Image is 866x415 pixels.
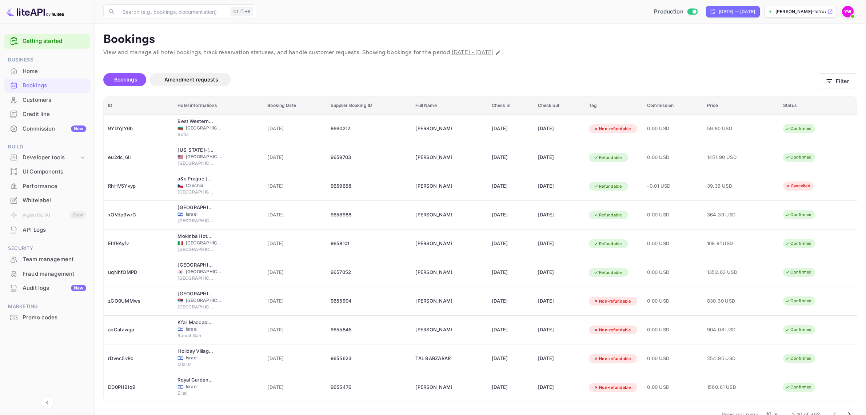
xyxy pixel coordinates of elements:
[4,151,90,164] div: Developer tools
[177,160,214,167] span: [GEOGRAPHIC_DATA]
[177,118,214,125] div: Best Western Terminus Hotel
[492,382,529,393] div: [DATE]
[4,179,90,193] div: Performance
[177,155,183,159] span: United States of America
[108,267,169,278] div: uqNhfOMPD
[707,355,743,363] span: 254.95 USD
[780,239,816,248] div: Confirmed
[647,268,698,276] span: 0.00 USD
[4,281,90,295] a: Audit logsNew
[4,223,90,237] div: API Logs
[263,97,326,115] th: Booking Date
[492,180,529,192] div: [DATE]
[23,67,86,76] div: Home
[186,268,222,275] span: [GEOGRAPHIC_DATA], Republic of
[186,297,222,304] span: [GEOGRAPHIC_DATA]
[331,267,407,278] div: 9657052
[23,168,86,176] div: UI Components
[584,97,643,115] th: Tag
[177,147,214,154] div: New York-New York
[118,4,228,19] input: Search (e.g. bookings, documentation)
[108,295,169,307] div: zGO0UMMws
[331,353,407,364] div: 9655623
[494,49,502,56] button: Change date range
[23,182,86,191] div: Performance
[71,285,86,291] div: New
[589,182,627,191] div: Refundable
[4,223,90,236] a: API Logs
[4,93,90,107] div: Customers
[707,182,743,190] span: 39.36 USD
[177,204,214,211] div: Herods Hotel Tel Aviv by the Beach
[177,327,183,332] span: Israel
[707,211,743,219] span: 364.39 USD
[23,196,86,205] div: Whitelabel
[177,262,214,269] div: Ramada Hotel and Suites Seoul Namdaemun
[23,153,79,162] div: Developer tools
[186,240,222,246] span: [GEOGRAPHIC_DATA]
[108,123,169,135] div: 9YDYjlY6b
[707,326,743,334] span: 904.08 USD
[781,181,815,191] div: Cancelled
[104,97,173,115] th: ID
[108,180,169,192] div: RhHV5Yvyp
[538,267,580,278] div: [DATE]
[4,56,90,64] span: Business
[411,97,487,115] th: Full Name
[780,153,816,162] div: Confirmed
[4,79,90,93] div: Bookings
[647,383,698,391] span: 0.00 USD
[589,153,627,162] div: Refundable
[104,97,857,402] table: booking table
[415,324,452,336] div: SHIR ELIYAHU
[492,209,529,221] div: [DATE]
[538,238,580,250] div: [DATE]
[6,6,64,17] img: LiteAPI logo
[4,122,90,135] a: CommissionNew
[23,270,86,278] div: Fraud management
[4,303,90,311] span: Marketing
[177,390,214,396] span: Eilat
[589,124,636,133] div: Non-refundable
[707,383,743,391] span: 1560.81 USD
[23,96,86,104] div: Customers
[177,304,214,310] span: [GEOGRAPHIC_DATA]
[177,233,214,240] div: Mokinba Hotels Baviera
[647,153,698,161] span: 0.00 USD
[103,73,819,86] div: account-settings tabs
[331,209,407,221] div: 9658988
[647,297,698,305] span: 0.00 USD
[103,32,857,47] p: Bookings
[487,97,534,115] th: Check in
[23,255,86,264] div: Team management
[780,296,816,306] div: Confirmed
[819,73,857,88] button: Filter
[267,240,322,248] span: [DATE]
[173,97,263,115] th: Hotel informations
[267,182,322,190] span: [DATE]
[647,182,698,190] span: -0.01 USD
[164,76,218,83] span: Amendment requests
[842,6,854,17] img: Yahav Winkler
[647,355,698,363] span: 0.00 USD
[492,238,529,250] div: [DATE]
[108,152,169,163] div: eu2dc_6Il
[331,382,407,393] div: 9655476
[589,326,636,335] div: Non-refundable
[707,297,743,305] span: 830.30 USD
[538,152,580,163] div: [DATE]
[177,175,214,183] div: a&o Prague Rhea
[4,244,90,252] span: Security
[4,64,90,78] a: Home
[186,355,222,361] span: Israel
[23,125,86,133] div: Commission
[4,193,90,207] a: Whitelabel
[538,209,580,221] div: [DATE]
[4,122,90,136] div: CommissionNew
[267,355,322,363] span: [DATE]
[647,240,698,248] span: 0.00 USD
[4,267,90,281] div: Fraud management
[492,324,529,336] div: [DATE]
[267,383,322,391] span: [DATE]
[647,326,698,334] span: 0.00 USD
